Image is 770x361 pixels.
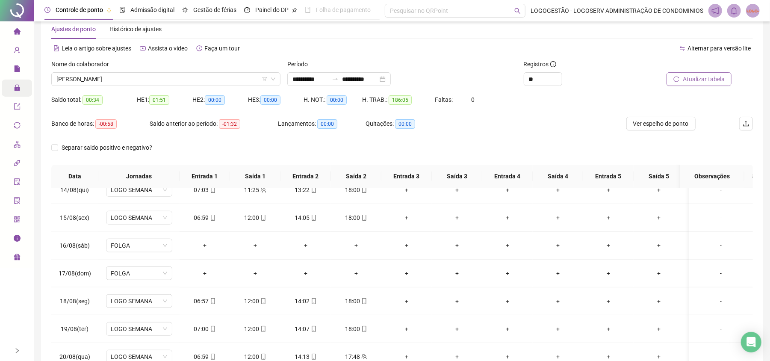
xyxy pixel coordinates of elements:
div: + [640,213,677,222]
span: Leia o artigo sobre ajustes [62,45,131,52]
span: api [14,156,21,173]
div: 12:00 [237,213,274,222]
img: 2423 [746,4,759,17]
span: mobile [260,326,266,332]
span: Atualizar tabela [683,74,725,84]
div: Open Intercom Messenger [741,332,761,352]
span: solution [14,193,21,210]
span: 01:51 [149,95,169,105]
div: + [640,324,677,334]
span: FOLGA [111,267,167,280]
div: 11:25 [237,185,274,195]
div: + [287,269,324,278]
span: LOGOGESTÃO - LOGOSERV ADMINISTRAÇÃO DE CONDOMINIOS [531,6,703,15]
div: + [439,185,475,195]
span: pushpin [292,8,297,13]
span: Ver espelho de ponto [633,119,689,128]
div: + [540,241,576,250]
span: 00:00 [317,119,337,129]
span: Admissão digital [130,6,174,13]
span: 14/08(qui) [61,186,89,193]
span: book [305,7,311,13]
div: H. TRAB.: [362,95,435,105]
span: mobile [209,326,216,332]
div: HE 2: [192,95,248,105]
div: + [338,269,375,278]
span: home [14,24,21,41]
span: LOGO SEMANA [111,323,167,335]
div: + [640,241,677,250]
span: mobile [209,298,216,304]
div: + [590,324,627,334]
div: - [696,185,746,195]
div: + [439,241,475,250]
span: Ajustes de ponto [51,26,96,33]
div: 06:57 [186,296,223,306]
span: history [196,45,202,51]
div: 18:00 [338,185,375,195]
div: + [237,241,274,250]
span: clock-circle [44,7,50,13]
div: + [540,269,576,278]
span: team [360,354,367,360]
div: + [489,241,526,250]
span: info-circle [550,61,556,67]
div: + [590,296,627,306]
span: 18/08(seg) [60,298,90,305]
span: search [514,8,521,14]
div: + [439,213,475,222]
div: + [489,324,526,334]
th: Saída 3 [432,165,482,188]
span: Painel do DP [255,6,289,13]
div: + [489,185,526,195]
span: 0 [471,96,475,103]
span: Observações [687,172,738,181]
span: LOGO SEMANA [111,183,167,196]
span: Gestão de férias [193,6,236,13]
span: 19/08(ter) [61,325,89,332]
span: reload [673,76,679,82]
span: 17/08(dom) [59,270,91,277]
div: + [338,241,375,250]
span: 00:34 [83,95,103,105]
span: notification [711,7,719,15]
div: + [439,324,475,334]
th: Saída 2 [331,165,381,188]
div: + [590,185,627,195]
span: mobile [310,298,317,304]
span: team [260,187,266,193]
th: Saída 4 [533,165,583,188]
span: upload [743,120,749,127]
div: HE 3: [248,95,304,105]
span: LOGO SEMANA [111,295,167,308]
th: Jornadas [98,165,180,188]
span: Controle de ponto [56,6,103,13]
span: 20/08(qua) [59,353,90,360]
span: file [14,62,21,79]
span: youtube [140,45,146,51]
span: mobile [310,187,317,193]
label: Nome do colaborador [51,59,115,69]
span: mobile [209,187,216,193]
th: Entrada 2 [280,165,331,188]
th: Saída 5 [634,165,684,188]
div: H. NOT.: [304,95,362,105]
div: - [696,269,746,278]
span: 00:00 [395,119,415,129]
div: + [640,296,677,306]
div: 07:00 [186,324,223,334]
div: + [388,269,425,278]
span: mobile [260,354,266,360]
span: mobile [310,354,317,360]
span: file-done [119,7,125,13]
div: - [696,324,746,334]
span: info-circle [14,231,21,248]
div: + [237,269,274,278]
span: user-add [14,43,21,60]
div: - [696,241,746,250]
div: 12:00 [237,296,274,306]
div: + [388,213,425,222]
span: mobile [360,298,367,304]
div: 18:00 [338,213,375,222]
th: Entrada 3 [381,165,432,188]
